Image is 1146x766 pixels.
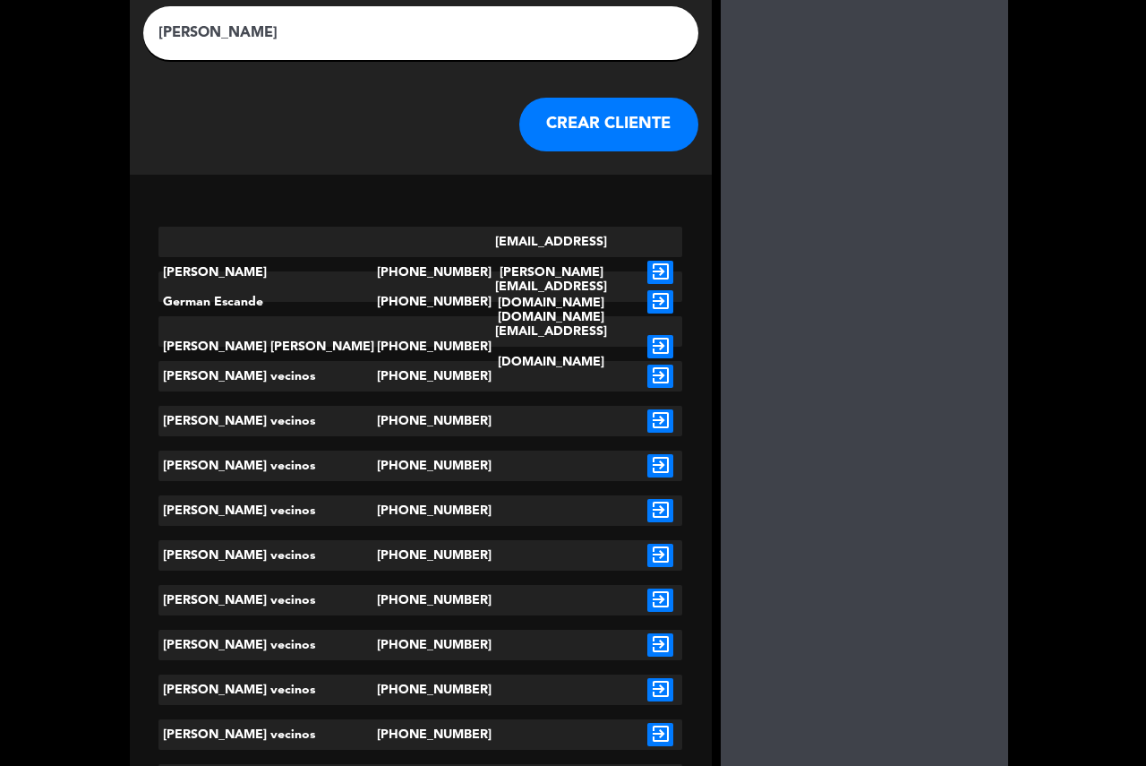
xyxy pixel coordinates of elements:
[647,589,673,612] i: exit_to_app
[377,406,465,436] div: [PHONE_NUMBER]
[647,633,673,657] i: exit_to_app
[377,675,465,705] div: [PHONE_NUMBER]
[377,361,465,392] div: [PHONE_NUMBER]
[158,585,377,615] div: [PERSON_NAME] vecinos
[158,451,377,481] div: [PERSON_NAME] vecinos
[377,271,465,332] div: [PHONE_NUMBER]
[464,227,638,318] div: [EMAIL_ADDRESS][PERSON_NAME][DOMAIN_NAME]
[647,409,673,433] i: exit_to_app
[377,316,465,377] div: [PHONE_NUMBER]
[377,585,465,615] div: [PHONE_NUMBER]
[647,723,673,746] i: exit_to_app
[158,675,377,705] div: [PERSON_NAME] vecinos
[377,540,465,571] div: [PHONE_NUMBER]
[647,335,673,358] i: exit_to_app
[157,21,685,46] input: Escriba nombre, correo electrónico o número de teléfono...
[464,271,638,332] div: [EMAIL_ADDRESS][DOMAIN_NAME]
[377,227,465,318] div: [PHONE_NUMBER]
[377,495,465,526] div: [PHONE_NUMBER]
[158,540,377,571] div: [PERSON_NAME] vecinos
[464,316,638,377] div: [EMAIL_ADDRESS][DOMAIN_NAME]
[647,678,673,701] i: exit_to_app
[377,451,465,481] div: [PHONE_NUMBER]
[158,719,377,750] div: [PERSON_NAME] vecinos
[158,495,377,526] div: [PERSON_NAME] vecinos
[647,499,673,522] i: exit_to_app
[158,316,377,377] div: [PERSON_NAME] [PERSON_NAME]
[158,406,377,436] div: [PERSON_NAME] vecinos
[519,98,698,151] button: CREAR CLIENTE
[158,271,377,332] div: German Escande
[158,227,377,318] div: [PERSON_NAME]
[647,544,673,567] i: exit_to_app
[647,365,673,388] i: exit_to_app
[158,630,377,660] div: [PERSON_NAME] vecinos
[647,454,673,478] i: exit_to_app
[647,290,673,314] i: exit_to_app
[377,719,465,750] div: [PHONE_NUMBER]
[647,261,673,284] i: exit_to_app
[158,361,377,392] div: [PERSON_NAME] vecinos
[377,630,465,660] div: [PHONE_NUMBER]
